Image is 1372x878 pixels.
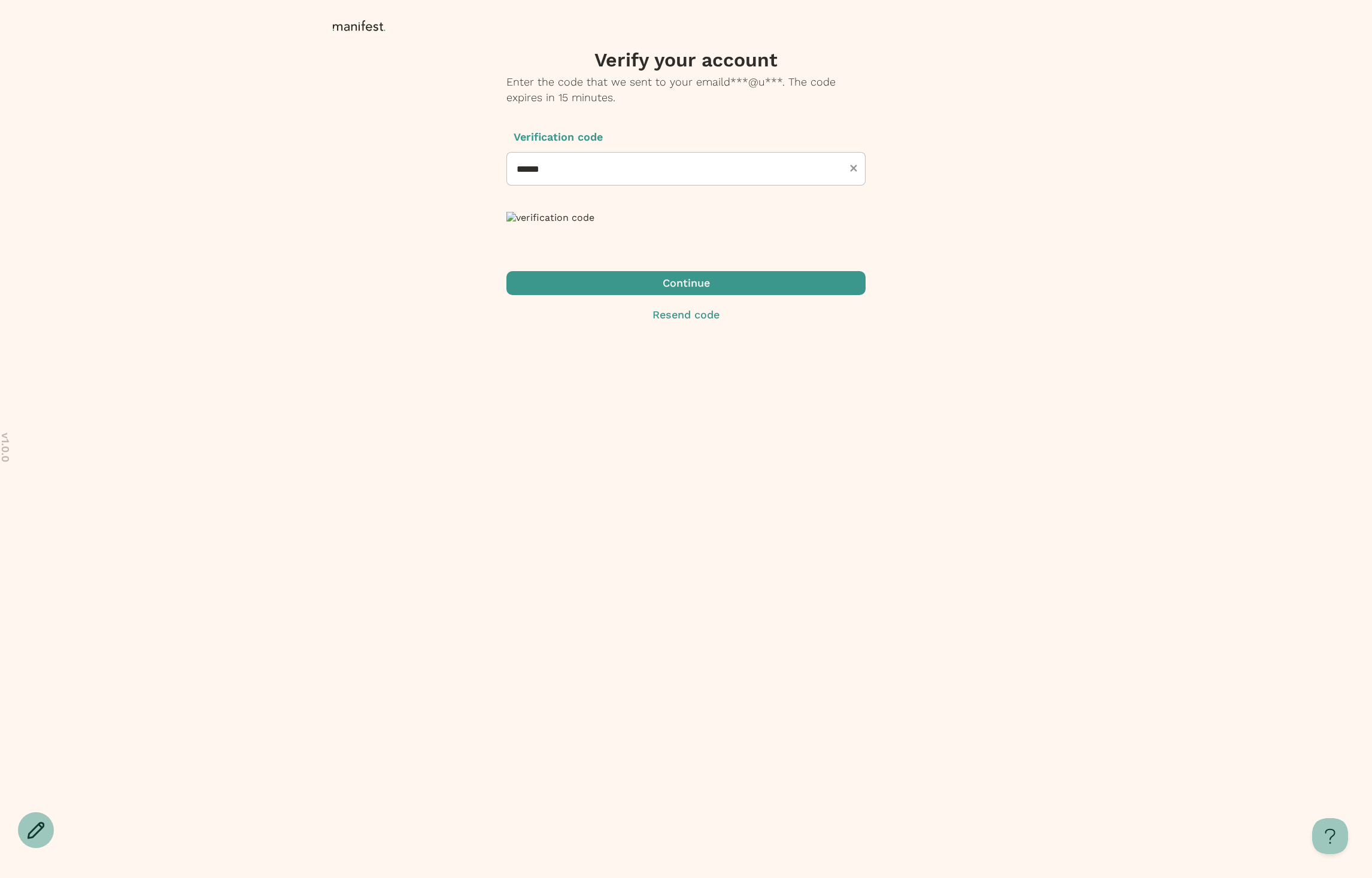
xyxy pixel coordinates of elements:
p: Enter the code that we sent to your email d***@u*** . The code expires in 15 minutes. [506,74,866,105]
img: verification code [506,212,594,223]
p: Verification code [506,129,866,145]
button: Continue [506,271,866,295]
h3: Verify your account [506,48,866,72]
button: Resend code [506,307,866,323]
iframe: Help Scout Beacon - Open [1312,818,1348,854]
